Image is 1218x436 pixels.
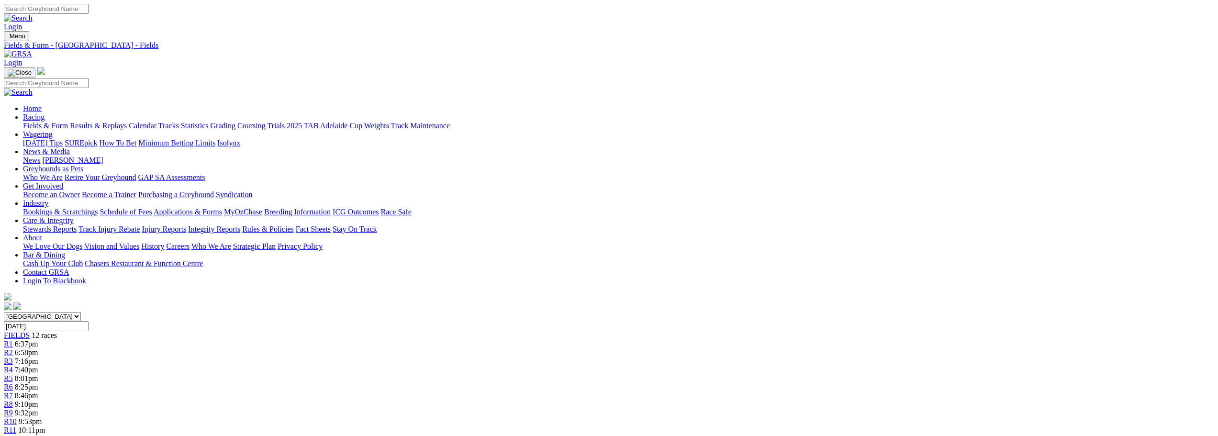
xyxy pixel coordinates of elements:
[4,374,13,382] span: R5
[82,190,136,199] a: Become a Trainer
[278,242,323,250] a: Privacy Policy
[296,225,331,233] a: Fact Sheets
[233,242,276,250] a: Strategic Plan
[4,78,89,88] input: Search
[23,208,98,216] a: Bookings & Scratchings
[4,41,1214,50] a: Fields & Form - [GEOGRAPHIC_DATA] - Fields
[23,190,1214,199] div: Get Involved
[23,173,63,181] a: Who We Are
[4,302,11,310] img: facebook.svg
[129,122,156,130] a: Calendar
[224,208,262,216] a: MyOzChase
[15,366,38,374] span: 7:40pm
[13,302,21,310] img: twitter.svg
[84,242,139,250] a: Vision and Values
[333,225,377,233] a: Stay On Track
[4,391,13,400] a: R7
[8,69,32,77] img: Close
[23,208,1214,216] div: Industry
[23,122,1214,130] div: Racing
[237,122,266,130] a: Coursing
[141,242,164,250] a: History
[242,225,294,233] a: Rules & Policies
[158,122,179,130] a: Tracks
[166,242,190,250] a: Careers
[138,190,214,199] a: Purchasing a Greyhound
[37,67,45,75] img: logo-grsa-white.png
[23,147,70,156] a: News & Media
[4,340,13,348] a: R1
[4,88,33,97] img: Search
[23,242,82,250] a: We Love Our Dogs
[4,383,13,391] a: R6
[23,268,69,276] a: Contact GRSA
[23,130,53,138] a: Wagering
[188,225,240,233] a: Integrity Reports
[23,173,1214,182] div: Greyhounds as Pets
[4,426,16,434] a: R11
[4,22,22,31] a: Login
[4,400,13,408] a: R8
[23,139,1214,147] div: Wagering
[23,113,45,121] a: Racing
[15,348,38,357] span: 6:58pm
[264,208,331,216] a: Breeding Information
[333,208,379,216] a: ICG Outcomes
[267,122,285,130] a: Trials
[138,139,215,147] a: Minimum Betting Limits
[23,182,63,190] a: Get Involved
[23,190,80,199] a: Become an Owner
[65,173,136,181] a: Retire Your Greyhound
[211,122,235,130] a: Grading
[4,357,13,365] a: R3
[142,225,186,233] a: Injury Reports
[4,417,17,425] span: R10
[15,340,38,348] span: 6:37pm
[4,14,33,22] img: Search
[4,31,29,41] button: Toggle navigation
[23,165,83,173] a: Greyhounds as Pets
[15,409,38,417] span: 9:32pm
[23,216,74,224] a: Care & Integrity
[10,33,25,40] span: Menu
[216,190,252,199] a: Syndication
[19,417,42,425] span: 9:53pm
[217,139,240,147] a: Isolynx
[100,139,137,147] a: How To Bet
[287,122,362,130] a: 2025 TAB Adelaide Cup
[15,383,38,391] span: 8:25pm
[15,400,38,408] span: 9:10pm
[23,122,68,130] a: Fields & Form
[4,58,22,67] a: Login
[18,426,45,434] span: 10:11pm
[23,156,40,164] a: News
[4,366,13,374] a: R4
[191,242,231,250] a: Who We Are
[70,122,127,130] a: Results & Replays
[23,104,42,112] a: Home
[42,156,103,164] a: [PERSON_NAME]
[65,139,97,147] a: SUREpick
[23,156,1214,165] div: News & Media
[32,331,57,339] span: 12 races
[4,67,35,78] button: Toggle navigation
[85,259,203,268] a: Chasers Restaurant & Function Centre
[15,357,38,365] span: 7:16pm
[23,259,1214,268] div: Bar & Dining
[4,348,13,357] a: R2
[15,391,38,400] span: 8:46pm
[391,122,450,130] a: Track Maintenance
[4,409,13,417] a: R9
[23,225,1214,234] div: Care & Integrity
[23,251,65,259] a: Bar & Dining
[4,331,30,339] a: FIELDS
[23,225,77,233] a: Stewards Reports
